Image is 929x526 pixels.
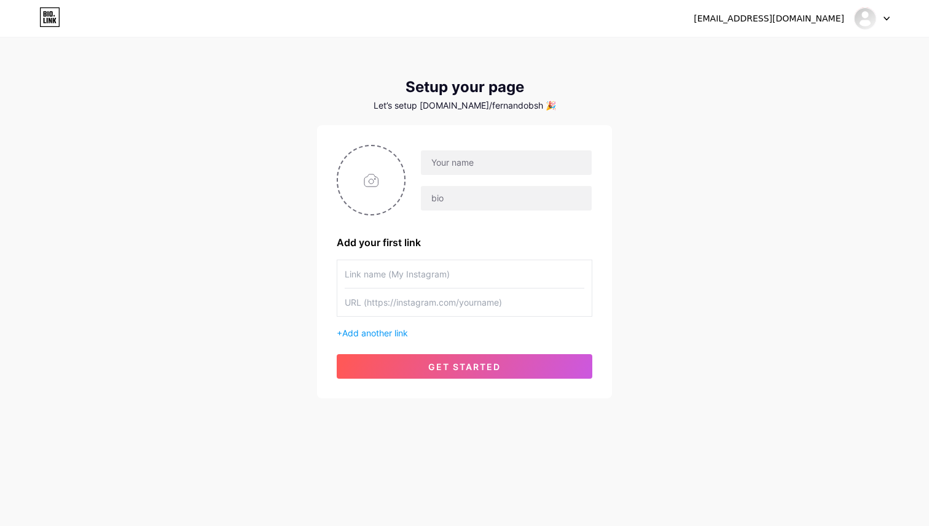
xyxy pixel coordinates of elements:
[428,362,501,372] span: get started
[345,260,584,288] input: Link name (My Instagram)
[337,235,592,250] div: Add your first link
[421,150,592,175] input: Your name
[337,327,592,339] div: +
[853,7,877,30] img: Fernando Cervantes
[317,79,612,96] div: Setup your page
[694,12,844,25] div: [EMAIL_ADDRESS][DOMAIN_NAME]
[421,186,592,211] input: bio
[317,101,612,110] div: Let’s setup [DOMAIN_NAME]/fernandobsh 🎉
[345,288,584,316] input: URL (https://instagram.com/yourname)
[342,328,408,338] span: Add another link
[337,354,592,379] button: get started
